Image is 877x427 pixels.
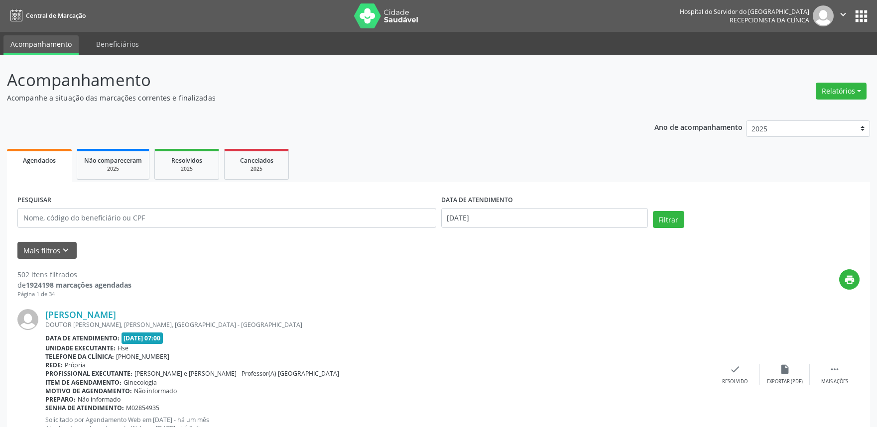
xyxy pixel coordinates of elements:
label: PESQUISAR [17,193,51,208]
span: Agendados [23,156,56,165]
button: print [839,269,860,290]
span: Cancelados [240,156,273,165]
div: Mais ações [821,378,848,385]
button: Relatórios [816,83,867,100]
b: Unidade executante: [45,344,116,352]
strong: 1924198 marcações agendadas [26,280,131,290]
a: [PERSON_NAME] [45,309,116,320]
span: Resolvidos [171,156,202,165]
button:  [834,5,853,26]
button: Filtrar [653,211,684,228]
span: Não informado [134,387,177,395]
i: print [844,274,855,285]
p: Ano de acompanhamento [654,120,743,133]
span: [PERSON_NAME] e [PERSON_NAME] - Professor(A) [GEOGRAPHIC_DATA] [134,369,339,378]
b: Data de atendimento: [45,334,120,342]
label: DATA DE ATENDIMENTO [441,193,513,208]
b: Motivo de agendamento: [45,387,132,395]
div: 2025 [162,165,212,173]
span: Própria [65,361,86,369]
div: DOUTOR [PERSON_NAME], [PERSON_NAME], [GEOGRAPHIC_DATA] - [GEOGRAPHIC_DATA] [45,320,710,329]
a: Central de Marcação [7,7,86,24]
div: Exportar (PDF) [767,378,803,385]
img: img [813,5,834,26]
div: 2025 [232,165,281,173]
span: Não compareceram [84,156,142,165]
p: Acompanhe a situação das marcações correntes e finalizadas [7,93,611,103]
span: [PHONE_NUMBER] [116,352,169,361]
span: Não informado [78,395,121,404]
span: Recepcionista da clínica [730,16,809,24]
input: Selecione um intervalo [441,208,648,228]
b: Preparo: [45,395,76,404]
button: apps [853,7,870,25]
b: Telefone da clínica: [45,352,114,361]
div: 2025 [84,165,142,173]
input: Nome, código do beneficiário ou CPF [17,208,436,228]
img: img [17,309,38,330]
div: Hospital do Servidor do [GEOGRAPHIC_DATA] [680,7,809,16]
span: Central de Marcação [26,11,86,20]
i:  [838,9,849,20]
div: de [17,280,131,290]
span: M02854935 [126,404,159,412]
button: Mais filtroskeyboard_arrow_down [17,242,77,259]
p: Acompanhamento [7,68,611,93]
b: Rede: [45,361,63,369]
b: Senha de atendimento: [45,404,124,412]
div: Página 1 de 34 [17,290,131,299]
b: Item de agendamento: [45,378,122,387]
a: Acompanhamento [3,35,79,55]
b: Profissional executante: [45,369,132,378]
span: [DATE] 07:00 [122,332,163,344]
span: Ginecologia [124,378,157,387]
div: Resolvido [722,378,748,385]
i: check [730,364,741,375]
i: insert_drive_file [779,364,790,375]
span: Hse [118,344,128,352]
a: Beneficiários [89,35,146,53]
i:  [829,364,840,375]
i: keyboard_arrow_down [60,245,71,256]
div: 502 itens filtrados [17,269,131,280]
